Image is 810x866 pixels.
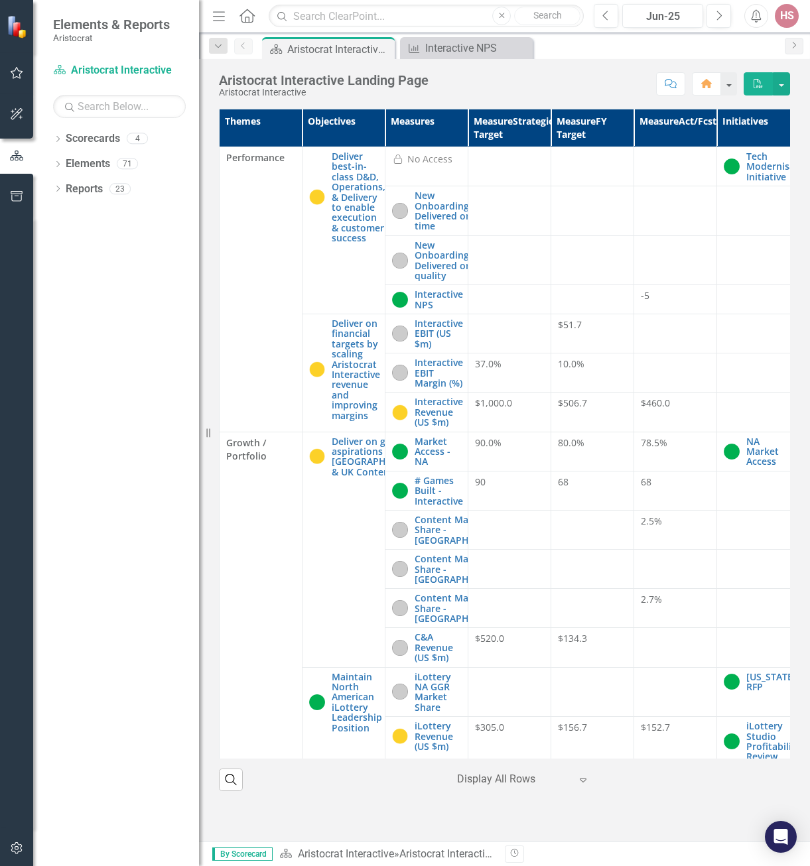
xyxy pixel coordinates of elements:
[724,444,740,460] img: On Track
[558,475,569,488] span: 68
[287,41,391,58] div: Aristocrat Interactive Landing Page
[724,158,740,174] img: On Track
[717,147,800,186] td: Double-Click to Edit Right Click for Context Menu
[641,515,662,527] span: 2.5%
[415,357,463,388] a: Interactive EBIT Margin (%)
[309,694,325,710] img: On Track
[765,821,797,853] div: Open Intercom Messenger
[475,632,504,645] span: $520.0
[392,404,408,420] img: At Risk
[641,593,662,605] span: 2.7%
[415,289,463,310] a: Interactive NPS
[415,593,509,623] a: Content Market Share - [GEOGRAPHIC_DATA]
[385,550,468,589] td: Double-Click to Edit Right Click for Context Menu
[475,721,504,733] span: $305.0
[746,721,801,762] a: iLottery Studio Profitability Review
[66,131,120,147] a: Scorecards
[641,397,670,409] span: $460.0
[415,672,461,713] a: iLottery NA GGR Market Share
[226,436,295,463] span: Growth / Portfolio
[558,318,582,331] span: $51.7
[717,432,800,471] td: Double-Click to Edit Right Click for Context Menu
[475,397,512,409] span: $1,000.0
[309,189,325,205] img: At Risk
[641,475,651,488] span: 68
[392,203,408,219] img: Not Started
[117,158,138,170] div: 71
[303,432,385,667] td: Double-Click to Edit Right Click for Context Menu
[475,436,502,449] span: 90.0%
[407,153,452,166] div: No Access
[53,32,170,43] small: Aristocrat
[475,357,502,370] span: 37.0%
[415,515,509,545] a: Content Market Share - [GEOGRAPHIC_DATA]
[724,674,740,690] img: On Track
[66,156,110,172] a: Elements
[7,15,30,38] img: ClearPoint Strategy
[392,600,408,616] img: Not Started
[641,436,667,449] span: 78.5%
[392,292,408,308] img: On Track
[392,561,408,577] img: Not Started
[226,151,295,164] span: Performance
[298,847,394,860] a: Aristocrat Interactive
[724,733,740,749] img: On Track
[415,554,509,584] a: Content Market Share - [GEOGRAPHIC_DATA]
[53,95,186,118] input: Search Below...
[385,628,468,667] td: Double-Click to Edit Right Click for Context Menu
[392,522,408,538] img: Not Started
[558,721,587,733] span: $156.7
[212,847,273,861] span: By Scorecard
[332,672,382,733] a: Maintain North American iLottery Leadership Position
[309,361,325,377] img: At Risk
[399,847,563,860] div: Aristocrat Interactive Landing Page
[279,847,495,862] div: »
[415,475,463,506] a: # Games Built - Interactive
[269,5,584,28] input: Search ClearPoint...
[627,9,699,25] div: Jun-25
[775,4,799,28] button: HS
[558,357,584,370] span: 10.0%
[385,186,468,236] td: Double-Click to Edit Right Click for Context Menu
[392,684,408,700] img: Not Started
[558,436,584,449] span: 80.0%
[533,10,562,21] span: Search
[392,326,408,341] img: Not Started
[332,318,380,420] a: Deliver on financial targets by scaling Aristocrat Interactive revenue and improving margins
[385,235,468,285] td: Double-Click to Edit Right Click for Context Menu
[392,640,408,656] img: Not Started
[385,510,468,549] td: Double-Click to Edit Right Click for Context Menu
[385,393,468,432] td: Double-Click to Edit Right Click for Context Menu
[514,7,580,25] button: Search
[415,190,474,231] a: New Onboardings Delivered on time
[53,17,170,32] span: Elements & Reports
[746,672,796,692] a: [US_STATE] RFP
[127,133,148,145] div: 4
[385,717,468,767] td: Double-Click to Edit Right Click for Context Menu
[392,365,408,381] img: Not Started
[717,667,800,717] td: Double-Click to Edit Right Click for Context Menu
[219,88,429,97] div: Aristocrat Interactive
[622,4,703,28] button: Jun-25
[415,397,463,427] a: Interactive Revenue (US $m)
[415,436,461,467] a: Market Access - NA
[717,717,800,767] td: Double-Click to Edit Right Click for Context Menu
[332,151,385,243] a: Deliver best-in-class D&D, Operations, & Delivery to enable execution & customer success
[415,721,461,751] a: iLottery Revenue (US $m)
[53,63,186,78] a: Aristocrat Interactive
[385,353,468,393] td: Double-Click to Edit Right Click for Context Menu
[415,318,463,349] a: Interactive EBIT (US $m)
[385,589,468,628] td: Double-Click to Edit Right Click for Context Menu
[109,183,131,194] div: 23
[475,475,486,488] span: 90
[303,314,385,432] td: Double-Click to Edit Right Click for Context Menu
[746,436,793,467] a: NA Market Access
[641,721,670,733] span: $152.7
[219,73,429,88] div: Aristocrat Interactive Landing Page
[309,448,325,464] img: At Risk
[220,147,303,432] td: Double-Click to Edit
[403,40,529,56] a: Interactive NPS
[392,483,408,499] img: On Track
[385,471,468,510] td: Double-Click to Edit Right Click for Context Menu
